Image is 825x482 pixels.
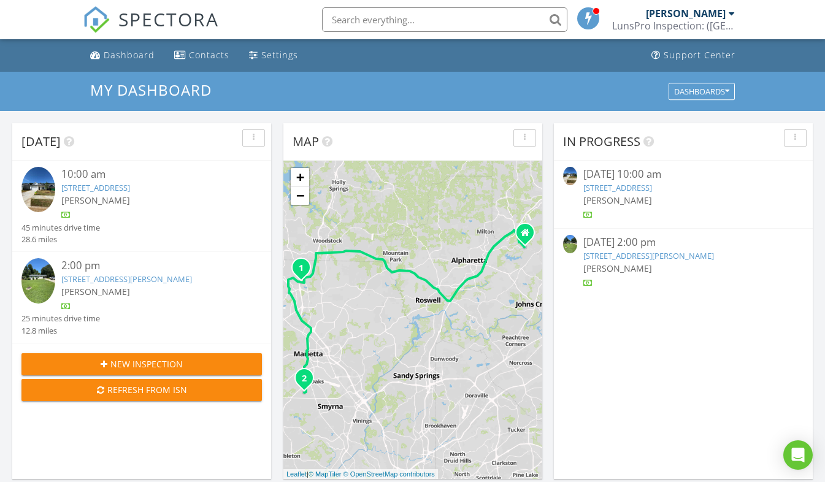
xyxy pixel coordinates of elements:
[283,469,438,480] div: |
[563,235,804,289] a: [DATE] 2:00 pm [STREET_ADDRESS][PERSON_NAME] [PERSON_NAME]
[783,440,813,470] div: Open Intercom Messenger
[61,182,130,193] a: [STREET_ADDRESS]
[525,232,532,240] div: 5174 McGinnis Ferry Road #136, Alpharetta GA 30005
[647,44,740,67] a: Support Center
[21,222,100,234] div: 45 minutes drive time
[563,133,640,150] span: In Progress
[261,49,298,61] div: Settings
[291,186,309,205] a: Zoom out
[85,44,159,67] a: Dashboard
[61,167,242,182] div: 10:00 am
[21,353,262,375] button: New Inspection
[21,133,61,150] span: [DATE]
[21,234,100,245] div: 28.6 miles
[90,80,212,100] span: My Dashboard
[21,167,55,212] img: 9327904%2Fcover_photos%2FDFRkm6aN01zD1Fxv0p9n%2Fsmall.jpg
[21,379,262,401] button: Refresh from ISN
[61,194,130,206] span: [PERSON_NAME]
[104,49,155,61] div: Dashboard
[583,194,652,206] span: [PERSON_NAME]
[61,286,130,297] span: [PERSON_NAME]
[583,235,784,250] div: [DATE] 2:00 pm
[61,274,192,285] a: [STREET_ADDRESS][PERSON_NAME]
[110,358,183,370] span: New Inspection
[563,167,804,221] a: [DATE] 10:00 am [STREET_ADDRESS] [PERSON_NAME]
[83,6,110,33] img: The Best Home Inspection Software - Spectora
[664,49,735,61] div: Support Center
[21,258,55,304] img: 9367114%2Fcover_photos%2FLMUthgeZrxL2SlaHO4CH%2Fsmall.jpg
[674,87,729,96] div: Dashboards
[21,325,100,337] div: 12.8 miles
[21,313,100,324] div: 25 minutes drive time
[31,383,252,396] div: Refresh from ISN
[583,262,652,274] span: [PERSON_NAME]
[583,167,784,182] div: [DATE] 10:00 am
[244,44,303,67] a: Settings
[291,168,309,186] a: Zoom in
[583,182,652,193] a: [STREET_ADDRESS]
[309,470,342,478] a: © MapTiler
[583,250,714,261] a: [STREET_ADDRESS][PERSON_NAME]
[612,20,735,32] div: LunsPro Inspection: (Atlanta)
[669,83,735,100] button: Dashboards
[563,235,577,253] img: 9367114%2Fcover_photos%2FLMUthgeZrxL2SlaHO4CH%2Fsmall.jpg
[189,49,229,61] div: Contacts
[286,470,307,478] a: Leaflet
[304,378,312,385] div: 90 Pat Mell Rd SW, Marietta, GA 30060
[343,470,435,478] a: © OpenStreetMap contributors
[21,167,262,245] a: 10:00 am [STREET_ADDRESS] [PERSON_NAME] 45 minutes drive time 28.6 miles
[83,17,219,42] a: SPECTORA
[299,264,304,273] i: 1
[302,375,307,383] i: 2
[646,7,726,20] div: [PERSON_NAME]
[563,167,577,185] img: 9327904%2Fcover_photos%2FDFRkm6aN01zD1Fxv0p9n%2Fsmall.jpg
[21,258,262,337] a: 2:00 pm [STREET_ADDRESS][PERSON_NAME] [PERSON_NAME] 25 minutes drive time 12.8 miles
[169,44,234,67] a: Contacts
[293,133,319,150] span: Map
[322,7,567,32] input: Search everything...
[301,267,309,275] div: 404 Vinca Cir NW Lot #7, Kennesaw, GA 30144
[118,6,219,32] span: SPECTORA
[61,258,242,274] div: 2:00 pm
